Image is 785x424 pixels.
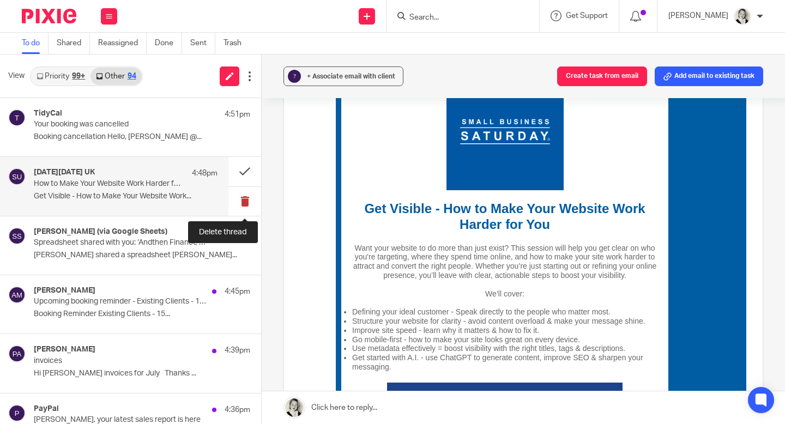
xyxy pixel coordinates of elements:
button: Add email to existing task [655,66,763,86]
img: Small Business Saturday Logo [111,19,228,136]
p: invoices [34,356,207,366]
p: [PERSON_NAME] [668,10,728,21]
p: Hi [PERSON_NAME] invoices for July Thanks ... [34,369,250,378]
a: Done [155,33,182,54]
span: + Associate email with client [307,73,395,80]
p: 4:39pm [225,345,250,356]
a: Priority99+ [31,68,90,85]
p: Upcoming booking reminder - Existing Clients - 15 Minute Quick Query Meeting [34,297,207,306]
input: Search [408,13,506,23]
a: Other94 [90,68,141,85]
span: Structure your website for clarity - avoid content overload & make your message shine. [16,263,310,271]
span: Use metadata effectively = boost visibility with the right titles, tags & descriptions. [16,290,289,299]
p: [PERSON_NAME] shared a spreadsheet [PERSON_NAME]... [34,251,250,260]
span: Want your website to do more than just exist? This session will help you get clear on who you're ... [17,190,321,226]
img: svg%3E [8,109,26,126]
p: Booking Reminder Existing Clients - 15... [34,310,250,319]
a: Sent [190,33,215,54]
p: Spreadsheet shared with you: ‘Andthen Finance Master 2025/26’ [34,238,207,247]
h4: [PERSON_NAME] [34,345,95,354]
p: 4:45pm [225,227,250,238]
span: Improve site speed - learn why it matters & how to fix it. [16,272,203,281]
span: Defining your ideal customer - Speak directly to the people who matter most. [16,253,275,262]
a: To do [22,33,49,54]
button: Create task from email [557,66,647,86]
div: 99+ [72,72,85,80]
p: Get Visible - How to Make Your Website Work... [34,192,218,201]
h4: [PERSON_NAME] (via Google Sheets) [34,227,167,237]
span: Get started with A.I. - use ChatGPT to generate content, improve SEO & sharpen your messaging. [16,299,307,317]
p: How to Make Your Website Work Harder for You [34,179,181,189]
p: 4:51pm [225,109,250,120]
span: Get Support [566,12,608,20]
div: ? [288,70,301,83]
img: Pixie [22,9,76,23]
span: We’ll cover: [149,235,189,244]
img: DA590EE6-2184-4DF2-A25D-D99FB904303F_1_201_a.jpeg [734,8,751,25]
p: Your booking was cancelled [34,120,207,129]
div: 94 [128,72,136,80]
img: svg%3E [8,168,26,185]
h4: TidyCal [34,109,62,118]
p: 4:45pm [225,286,250,297]
span: Go mobile-first - how to make your site looks great on every device. [16,281,244,290]
img: svg%3E [8,345,26,362]
p: 4:48pm [192,168,218,179]
img: svg%3E [8,404,26,422]
p: 4:36pm [225,404,250,415]
span: View [8,70,25,82]
img: svg%3E [8,227,26,245]
a: Shared [57,33,90,54]
h4: [DATE][DATE] UK [34,168,95,177]
a: Trash [224,33,250,54]
h4: PayPal [34,404,59,414]
p: Booking cancellation Hello, [PERSON_NAME] @... [34,132,250,142]
img: svg%3E [8,286,26,304]
a: Reassigned [98,33,147,54]
button: ? + Associate email with client [283,66,403,86]
h4: [PERSON_NAME] [34,286,95,295]
span: Get Visible - How to Make Your Website Work Harder for You [28,147,309,178]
